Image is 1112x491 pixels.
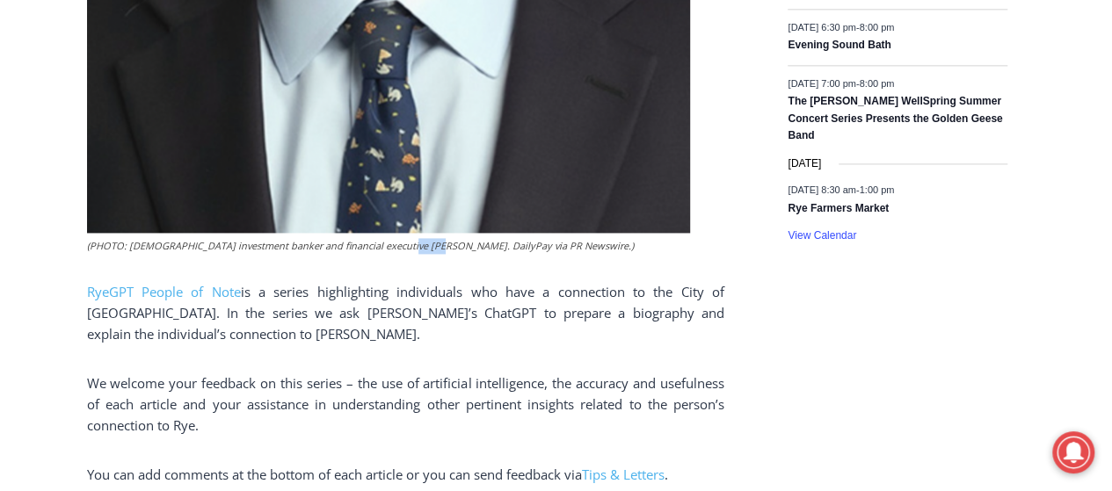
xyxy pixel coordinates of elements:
a: View Calendar [788,229,856,242]
a: Rye Farmers Market [788,202,889,216]
a: Tips & Letters [582,466,665,483]
span: [DATE] 6:30 pm [788,21,855,32]
p: We welcome your feedback on this series – the use of artificial intelligence, the accuracy and us... [87,372,724,436]
span: [DATE] 8:30 am [788,184,855,195]
time: - [788,21,894,32]
figcaption: (PHOTO: [DEMOGRAPHIC_DATA] investment banker and financial executive [PERSON_NAME]. DailyPay via ... [87,238,690,254]
span: 1:00 pm [859,184,894,195]
span: 8:00 pm [859,21,894,32]
span: 8:00 pm [859,77,894,88]
span: [DATE] 7:00 pm [788,77,855,88]
a: RyeGPT People of Note [87,283,241,300]
time: - [788,184,894,195]
p: is a series highlighting individuals who have a connection to the City of [GEOGRAPHIC_DATA]. In t... [87,281,724,344]
a: Evening Sound Bath [788,39,890,53]
p: You can add comments at the bottom of each article or you can send feedback via . [87,464,724,485]
a: The [PERSON_NAME] WellSpring Summer Concert Series Presents the Golden Geese Band [788,95,1002,143]
time: - [788,77,894,88]
time: [DATE] [788,155,821,172]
